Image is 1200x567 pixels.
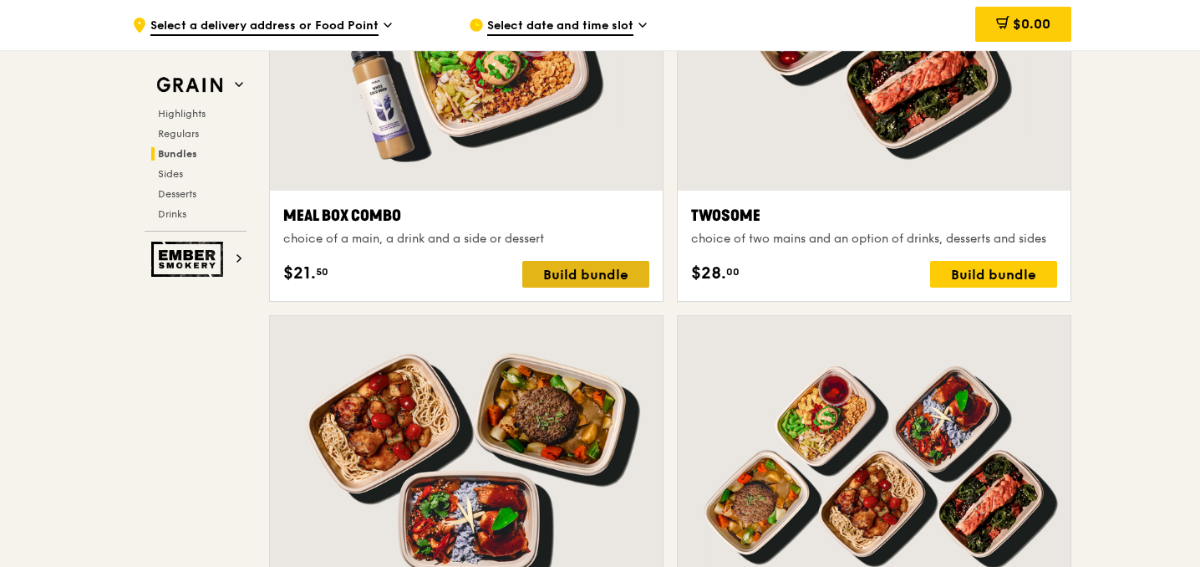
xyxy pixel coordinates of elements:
[522,261,649,288] div: Build bundle
[930,261,1057,288] div: Build bundle
[158,208,186,220] span: Drinks
[158,128,199,140] span: Regulars
[283,231,649,248] div: choice of a main, a drink and a side or dessert
[691,231,1057,248] div: choice of two mains and an option of drinks, desserts and sides
[158,148,197,160] span: Bundles
[158,188,196,200] span: Desserts
[1013,16,1050,32] span: $0.00
[151,70,228,100] img: Grain web logo
[283,204,649,227] div: Meal Box Combo
[316,265,328,278] span: 50
[158,108,206,120] span: Highlights
[691,204,1057,227] div: Twosome
[691,261,726,286] span: $28.
[487,18,633,36] span: Select date and time slot
[726,265,740,278] span: 00
[158,168,183,180] span: Sides
[150,18,379,36] span: Select a delivery address or Food Point
[151,242,228,277] img: Ember Smokery web logo
[283,261,316,286] span: $21.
